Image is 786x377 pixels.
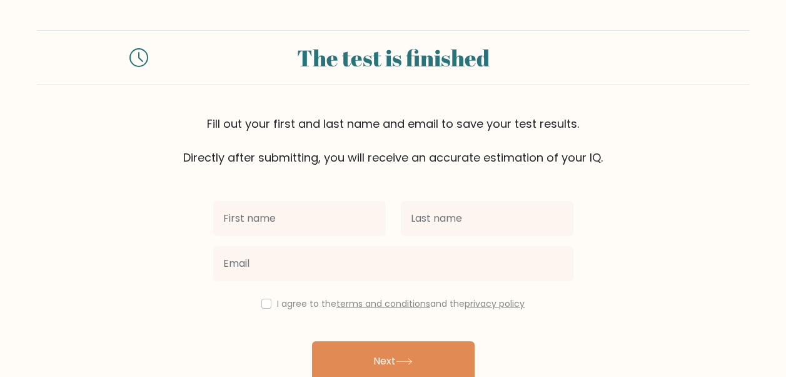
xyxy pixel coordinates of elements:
[465,297,525,310] a: privacy policy
[336,297,430,310] a: terms and conditions
[163,41,623,75] div: The test is finished
[401,201,573,236] input: Last name
[213,201,386,236] input: First name
[37,115,750,166] div: Fill out your first and last name and email to save your test results. Directly after submitting,...
[277,297,525,310] label: I agree to the and the
[213,246,573,281] input: Email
